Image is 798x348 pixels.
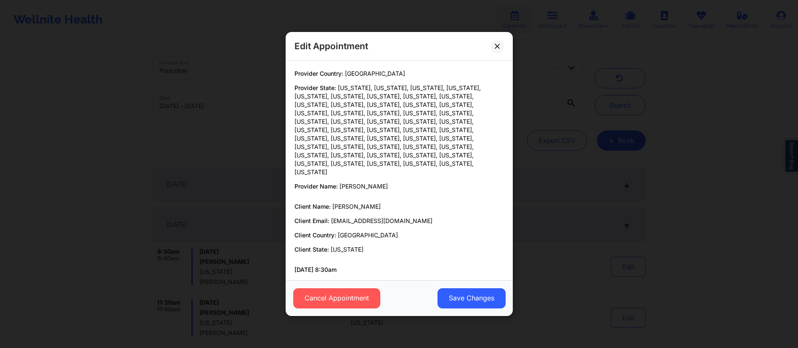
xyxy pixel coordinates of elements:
span: [PERSON_NAME] [332,203,381,210]
h2: Edit Appointment [294,40,368,52]
span: [GEOGRAPHIC_DATA] [345,70,405,77]
span: [EMAIL_ADDRESS][DOMAIN_NAME] [331,217,432,224]
p: Single, 10 mins [294,280,504,288]
p: Client Name: [294,202,504,211]
span: [US_STATE] [331,246,363,253]
button: Cancel Appointment [293,288,380,308]
p: Client State: [294,245,504,254]
p: Provider Name: [294,182,504,191]
span: [PERSON_NAME] [339,183,388,190]
span: [US_STATE], [US_STATE], [US_STATE], [US_STATE], [US_STATE], [US_STATE], [US_STATE], [US_STATE], [... [294,84,481,175]
p: Client Country: [294,231,504,239]
p: Client Email: [294,217,504,225]
p: Provider Country: [294,69,504,78]
p: Provider State: [294,84,504,176]
p: [DATE] 8:30am [294,266,504,274]
button: Save Changes [437,288,505,308]
span: [GEOGRAPHIC_DATA] [338,231,398,239]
